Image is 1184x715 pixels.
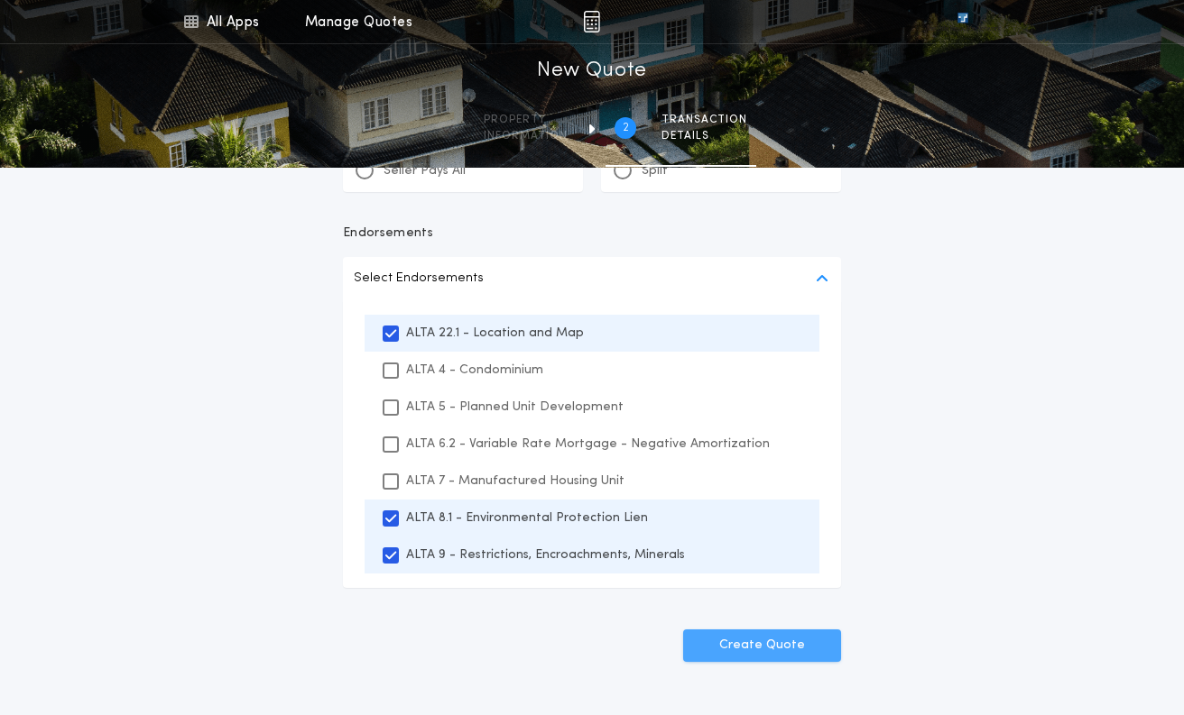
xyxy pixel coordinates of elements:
[406,361,543,380] p: ALTA 4 - Condominium
[683,629,841,662] button: Create Quote
[623,121,629,135] h2: 2
[484,113,568,127] span: Property
[661,129,747,143] span: details
[642,162,668,180] p: Split
[537,57,647,86] h1: New Quote
[406,545,685,564] p: ALTA 9 - Restrictions, Encroachments, Minerals
[406,435,770,454] p: ALTA 6.2 - Variable Rate Mortgage - Negative Amortization
[406,398,624,417] p: ALTA 5 - Planned Unit Development
[661,113,747,127] span: Transaction
[484,129,568,143] span: information
[343,300,841,588] ul: Select Endorsements
[406,324,584,343] p: ALTA 22.1 - Location and Map
[354,268,484,289] p: Select Endorsements
[406,509,648,527] p: ALTA 8.1 - Environmental Protection Lien
[384,162,466,180] p: Seller Pays All
[925,13,1001,31] img: vs-icon
[406,472,624,490] p: ALTA 7 - Manufactured Housing Unit
[343,257,841,300] button: Select Endorsements
[583,11,600,32] img: img
[343,225,841,243] p: Endorsements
